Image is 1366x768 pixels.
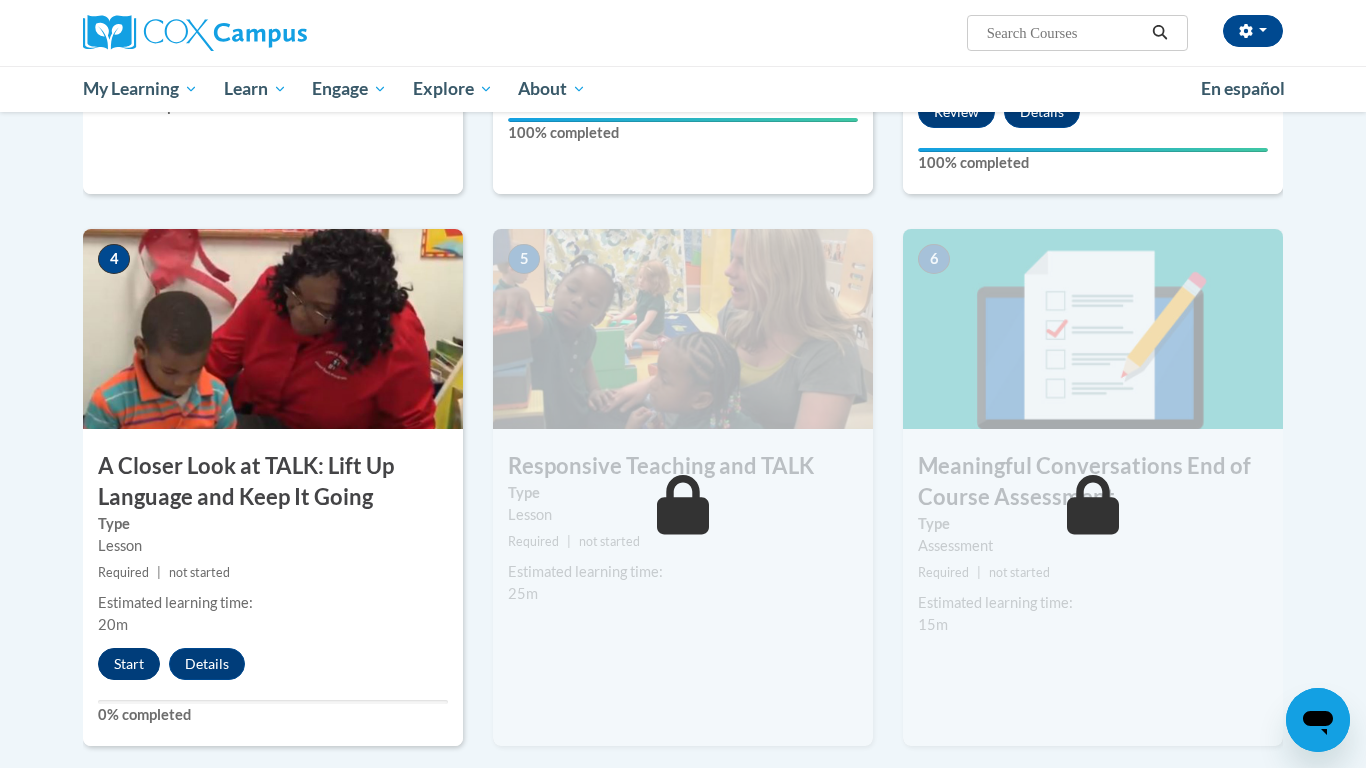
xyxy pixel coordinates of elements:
span: | [157,565,161,580]
div: Assessment [918,535,1268,557]
span: | [567,534,571,549]
div: Estimated learning time: [98,592,448,614]
div: Lesson [98,535,448,557]
span: 25m [508,585,538,602]
span: Required [98,565,149,580]
a: About [506,66,600,112]
span: | [977,565,981,580]
button: Start [98,648,160,680]
input: Search Courses [985,21,1145,45]
span: 5 [508,244,540,274]
span: not started [169,565,230,580]
label: 100% completed [508,122,858,144]
span: My Learning [83,77,198,101]
button: Search [1145,21,1175,45]
span: About [518,77,586,101]
img: Course Image [83,229,463,429]
button: Details [1004,96,1080,128]
span: Engage [312,77,387,101]
span: Learn [224,77,287,101]
a: Cox Campus [83,15,463,51]
div: Your progress [508,118,858,122]
label: Type [918,513,1268,535]
h3: A Closer Look at TALK: Lift Up Language and Keep It Going [83,451,463,513]
div: Main menu [53,66,1313,112]
span: Explore [413,77,493,101]
span: 20m [98,616,128,633]
a: Engage [299,66,400,112]
a: Explore [400,66,506,112]
button: Details [169,648,245,680]
button: Review [918,96,995,128]
div: Estimated learning time: [918,592,1268,614]
div: Lesson [508,504,858,526]
img: Course Image [903,229,1283,429]
span: not started [579,534,640,549]
h3: Meaningful Conversations End of Course Assessment [903,451,1283,513]
span: not started [989,565,1050,580]
a: En español [1188,68,1298,110]
label: Type [98,513,448,535]
span: Required [508,534,559,549]
iframe: Button to launch messaging window [1286,688,1350,752]
span: Required [918,565,969,580]
span: 6 [918,244,950,274]
img: Course Image [493,229,873,429]
span: 15m [918,616,948,633]
h3: Responsive Teaching and TALK [493,451,873,482]
span: 4 [98,244,130,274]
span: En español [1201,78,1285,99]
button: Account Settings [1223,15,1283,47]
div: Estimated learning time: [508,561,858,583]
label: 100% completed [918,152,1268,174]
div: Your progress [918,148,1268,152]
a: My Learning [70,66,211,112]
a: Learn [211,66,300,112]
label: 0% completed [98,704,448,726]
label: Type [508,482,858,504]
img: Cox Campus [83,15,307,51]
